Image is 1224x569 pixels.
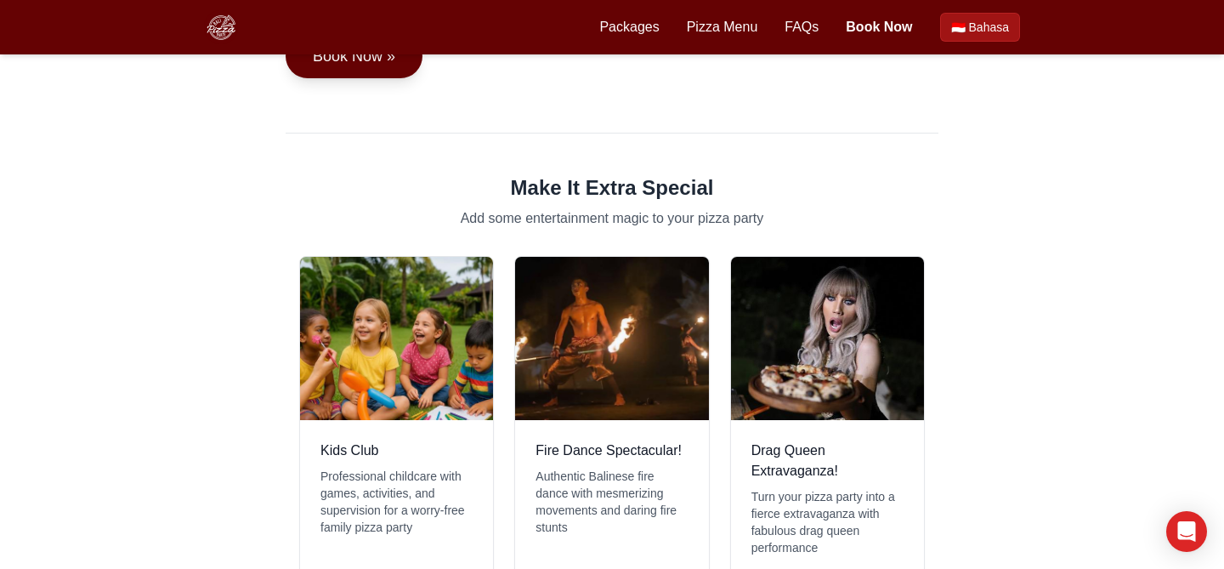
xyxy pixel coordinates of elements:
[299,174,925,202] h2: Make It Extra Special
[299,208,925,229] p: Add some entertainment magic to your pizza party
[515,257,708,420] div: Fire Dance Spectacular!
[320,441,473,461] h3: Kids Club
[320,468,473,536] p: Professional childcare with games, activities, and supervision for a worry-free family pizza party
[535,441,688,461] h3: Fire Dance Spectacular!
[846,17,912,37] a: Book Now
[785,17,819,37] a: FAQs
[731,257,924,420] div: Drag Queen Extravaganza!
[1166,511,1207,552] div: Open Intercom Messenger
[751,441,904,481] h3: Drag Queen Extravaganza!
[535,468,688,536] p: Authentic Balinese fire dance with mesmerizing movements and daring fire stunts
[599,17,659,37] a: Packages
[940,13,1020,42] a: Beralih ke Bahasa Indonesia
[751,488,904,556] p: Turn your pizza party into a fierce extravaganza with fabulous drag queen performance
[969,19,1009,36] span: Bahasa
[204,10,238,44] img: Bali Pizza Party Logo
[286,34,422,78] a: Book Now »
[687,17,758,37] a: Pizza Menu
[300,257,493,420] div: Kids Club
